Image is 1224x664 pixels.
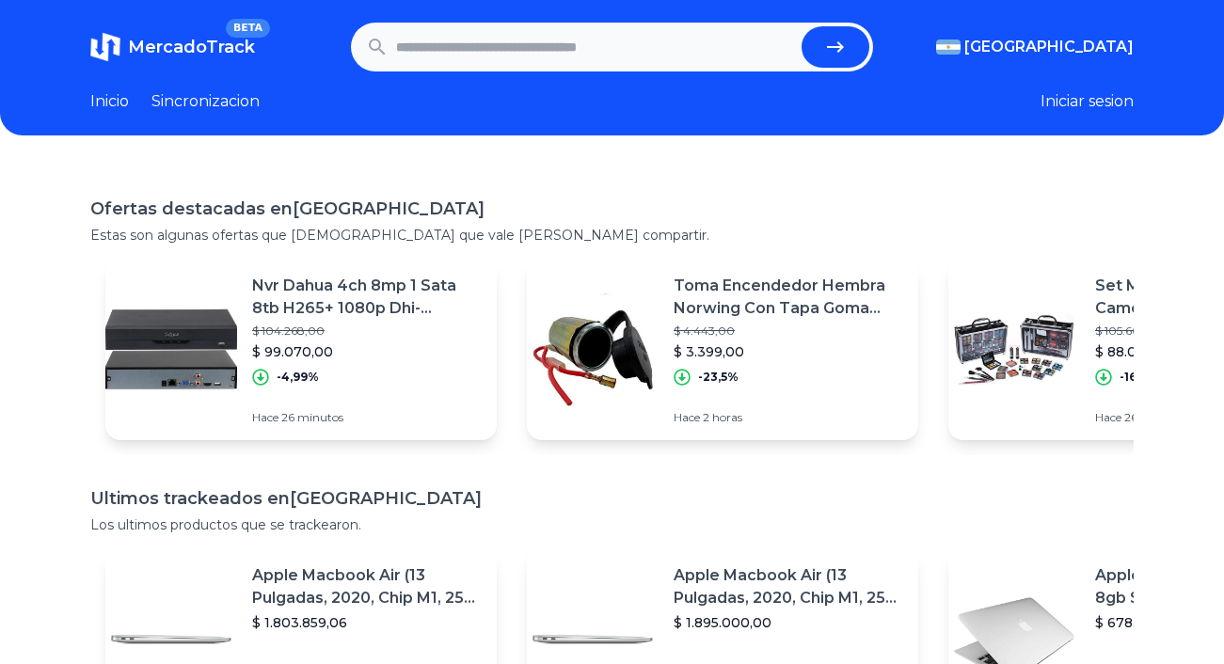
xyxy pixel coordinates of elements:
[252,613,482,632] p: $ 1.803.859,06
[90,32,120,62] img: MercadoTrack
[252,342,482,361] p: $ 99.070,00
[90,485,1134,512] h1: Ultimos trackeados en [GEOGRAPHIC_DATA]
[674,324,903,339] p: $ 4.443,00
[527,284,659,416] img: Featured image
[226,19,270,38] span: BETA
[90,515,1134,534] p: Los ultimos productos que se trackearon.
[674,342,903,361] p: $ 3.399,00
[90,32,255,62] a: MercadoTrackBETA
[90,226,1134,245] p: Estas son algunas ofertas que [DEMOGRAPHIC_DATA] que vale [PERSON_NAME] compartir.
[105,260,497,440] a: Featured imageNvr Dahua 4ch 8mp 1 Sata 8tb H265+ 1080p Dhi-nvr1104hs-s3/h$ 104.268,00$ 99.070,00-...
[252,275,482,320] p: Nvr Dahua 4ch 8mp 1 Sata 8tb H265+ 1080p Dhi-nvr1104hs-s3/h
[964,36,1134,58] span: [GEOGRAPHIC_DATA]
[674,564,903,609] p: Apple Macbook Air (13 Pulgadas, 2020, Chip M1, 256 Gb De Ssd, 8 Gb De Ram) - Plata
[674,275,903,320] p: Toma Encendedor Hembra Norwing Con Tapa Goma Auto Camioneta
[936,40,961,55] img: Argentina
[674,410,903,425] p: Hace 2 horas
[948,284,1080,416] img: Featured image
[128,37,255,57] span: MercadoTrack
[1120,370,1166,385] p: -16,67%
[90,90,129,113] a: Inicio
[151,90,260,113] a: Sincronizacion
[252,564,482,609] p: Apple Macbook Air (13 Pulgadas, 2020, Chip M1, 256 Gb De Ssd, 8 Gb De Ram) - Plata
[674,613,903,632] p: $ 1.895.000,00
[252,410,482,425] p: Hace 26 minutos
[936,36,1134,58] button: [GEOGRAPHIC_DATA]
[527,260,918,440] a: Featured imageToma Encendedor Hembra Norwing Con Tapa Goma Auto Camioneta$ 4.443,00$ 3.399,00-23,...
[277,370,319,385] p: -4,99%
[1041,90,1134,113] button: Iniciar sesion
[698,370,739,385] p: -23,5%
[90,196,1134,222] h1: Ofertas destacadas en [GEOGRAPHIC_DATA]
[252,324,482,339] p: $ 104.268,00
[105,284,237,416] img: Featured image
